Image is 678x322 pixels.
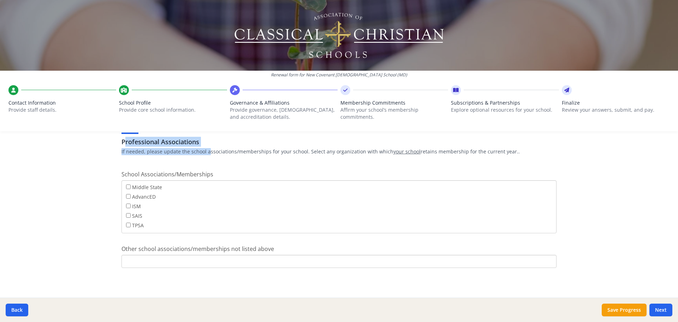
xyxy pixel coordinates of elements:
[126,185,131,189] input: Middle State
[126,221,144,229] label: TPSA
[119,106,227,113] p: Provide core school information.
[6,304,28,316] button: Back
[602,304,647,316] button: Save Progress
[126,204,131,208] input: ISM
[562,106,670,113] p: Review your answers, submit, and pay.
[126,194,131,199] input: AdvancED
[649,304,672,316] button: Next
[230,106,338,121] p: Provide governance, [DEMOGRAPHIC_DATA], and accreditation details.
[126,223,131,227] input: TPSA
[126,193,156,200] label: AdvancED
[126,202,141,210] label: ISM
[126,183,162,191] label: Middle State
[230,99,338,106] span: Governance & Affiliations
[451,99,559,106] span: Subscriptions & Partnerships
[121,170,213,178] span: School Associations/Memberships
[393,148,421,155] u: your school
[451,106,559,113] p: Explore optional resources for your school.
[121,148,557,155] p: If needed, please update the school associations/memberships for your school. Select any organiza...
[562,99,670,106] span: Finalize
[121,137,557,147] h3: Professional Associations
[233,11,445,60] img: Logo
[121,245,274,253] span: Other school associations/memberships not listed above
[340,106,448,121] p: Affirm your school’s membership commitments.
[8,99,116,106] span: Contact Information
[126,213,131,218] input: SAIS
[8,106,116,113] p: Provide staff details.
[119,99,227,106] span: School Profile
[340,99,448,106] span: Membership Commitments
[126,212,142,219] label: SAIS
